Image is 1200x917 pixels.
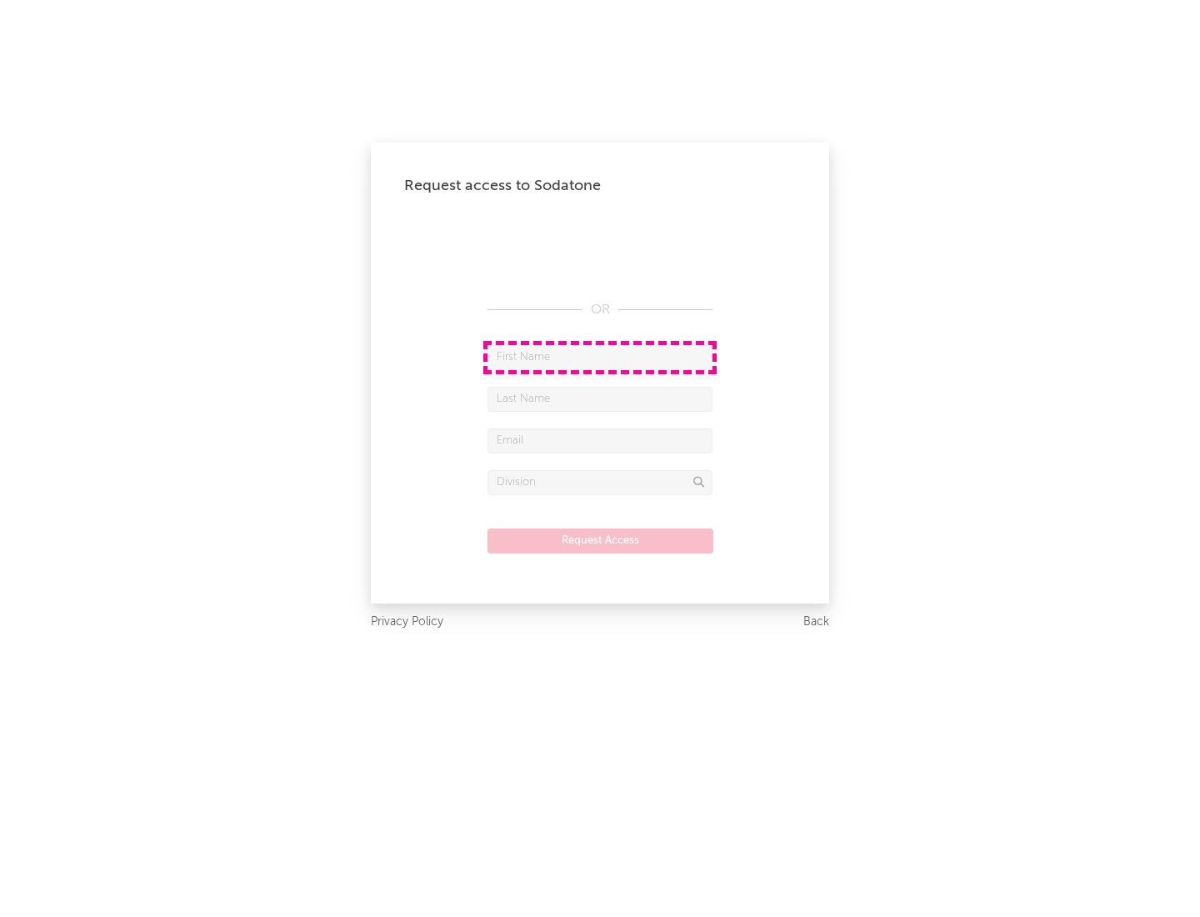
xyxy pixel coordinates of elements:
[803,612,829,633] a: Back
[371,612,443,633] a: Privacy Policy
[487,529,713,554] button: Request Access
[487,428,712,453] input: Email
[487,300,712,320] div: OR
[487,387,712,412] input: Last Name
[487,470,712,495] input: Division
[404,176,796,196] div: Request access to Sodatone
[487,345,712,370] input: First Name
